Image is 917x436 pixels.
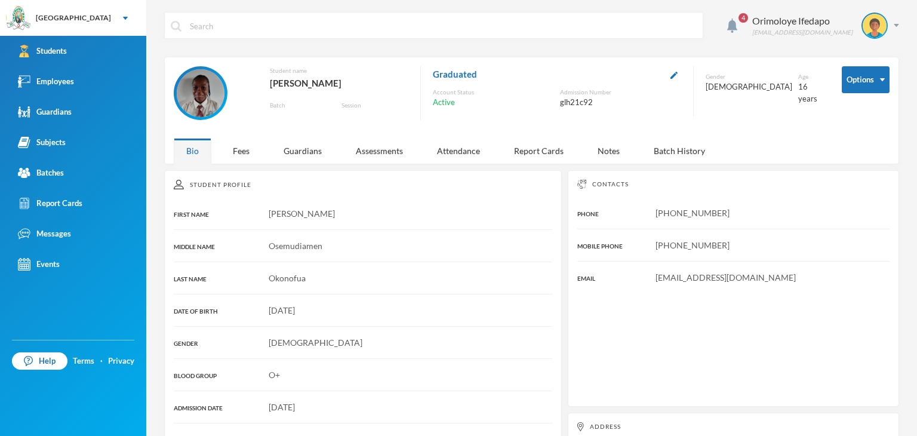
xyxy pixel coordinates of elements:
[174,138,211,164] div: Bio
[577,422,890,431] div: Address
[706,81,792,93] div: [DEMOGRAPHIC_DATA]
[269,241,322,251] span: Osemudiamen
[501,138,576,164] div: Report Cards
[433,66,477,82] span: Graduated
[752,28,853,37] div: [EMAIL_ADDRESS][DOMAIN_NAME]
[706,72,792,81] div: Gender
[656,240,730,250] span: [PHONE_NUMBER]
[270,66,408,75] div: Student name
[798,81,824,105] div: 16 years
[585,138,632,164] div: Notes
[18,106,72,118] div: Guardians
[667,67,681,81] button: Edit
[560,88,681,97] div: Admission Number
[269,402,295,412] span: [DATE]
[560,97,681,109] div: glh21c92
[18,45,67,57] div: Students
[220,138,262,164] div: Fees
[189,13,697,39] input: Search
[36,13,111,23] div: [GEOGRAPHIC_DATA]
[177,69,224,117] img: STUDENT
[18,228,71,240] div: Messages
[842,66,890,93] button: Options
[7,7,30,30] img: logo
[577,180,890,189] div: Contacts
[433,88,554,97] div: Account Status
[341,101,408,110] div: Session
[269,370,280,380] span: O+
[863,14,887,38] img: STUDENT
[270,75,408,91] div: [PERSON_NAME]
[433,97,455,109] span: Active
[269,273,306,283] span: Okonofua
[269,305,295,315] span: [DATE]
[18,75,74,88] div: Employees
[174,180,552,189] div: Student Profile
[108,355,134,367] a: Privacy
[424,138,493,164] div: Attendance
[12,352,67,370] a: Help
[269,208,335,219] span: [PERSON_NAME]
[798,72,824,81] div: Age
[271,138,334,164] div: Guardians
[656,208,730,218] span: [PHONE_NUMBER]
[171,21,181,32] img: search
[73,355,94,367] a: Terms
[100,355,103,367] div: ·
[269,337,362,348] span: [DEMOGRAPHIC_DATA]
[641,138,718,164] div: Batch History
[738,13,748,23] span: 4
[270,101,333,110] div: Batch
[343,138,416,164] div: Assessments
[18,136,66,149] div: Subjects
[656,272,796,283] span: [EMAIL_ADDRESS][DOMAIN_NAME]
[18,167,64,179] div: Batches
[18,197,82,210] div: Report Cards
[18,258,60,271] div: Events
[752,14,853,28] div: Orimoloye Ifedapo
